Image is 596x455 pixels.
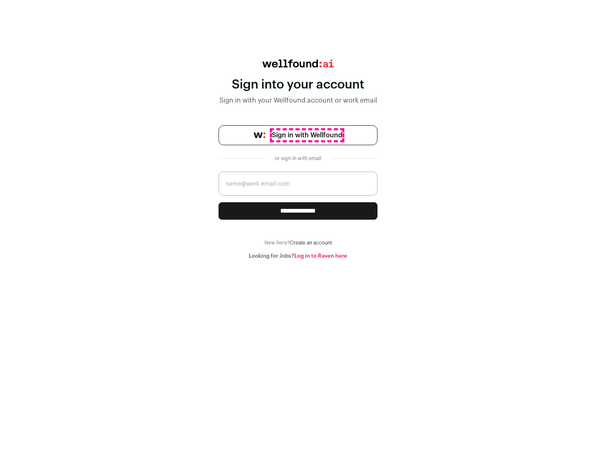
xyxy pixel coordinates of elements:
[219,125,377,145] a: Sign in with Wellfound
[272,155,324,162] div: or sign in with email
[262,60,334,67] img: wellfound:ai
[254,132,265,138] img: wellfound-symbol-flush-black-fb3c872781a75f747ccb3a119075da62bfe97bd399995f84a933054e44a575c4.png
[219,77,377,92] div: Sign into your account
[219,172,377,196] input: name@work-email.com
[294,253,347,259] a: Log in to Raven here
[219,239,377,246] div: New here?
[272,130,342,140] span: Sign in with Wellfound
[219,253,377,259] div: Looking for Jobs?
[290,240,332,245] a: Create an account
[219,96,377,105] div: Sign in with your Wellfound account or work email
